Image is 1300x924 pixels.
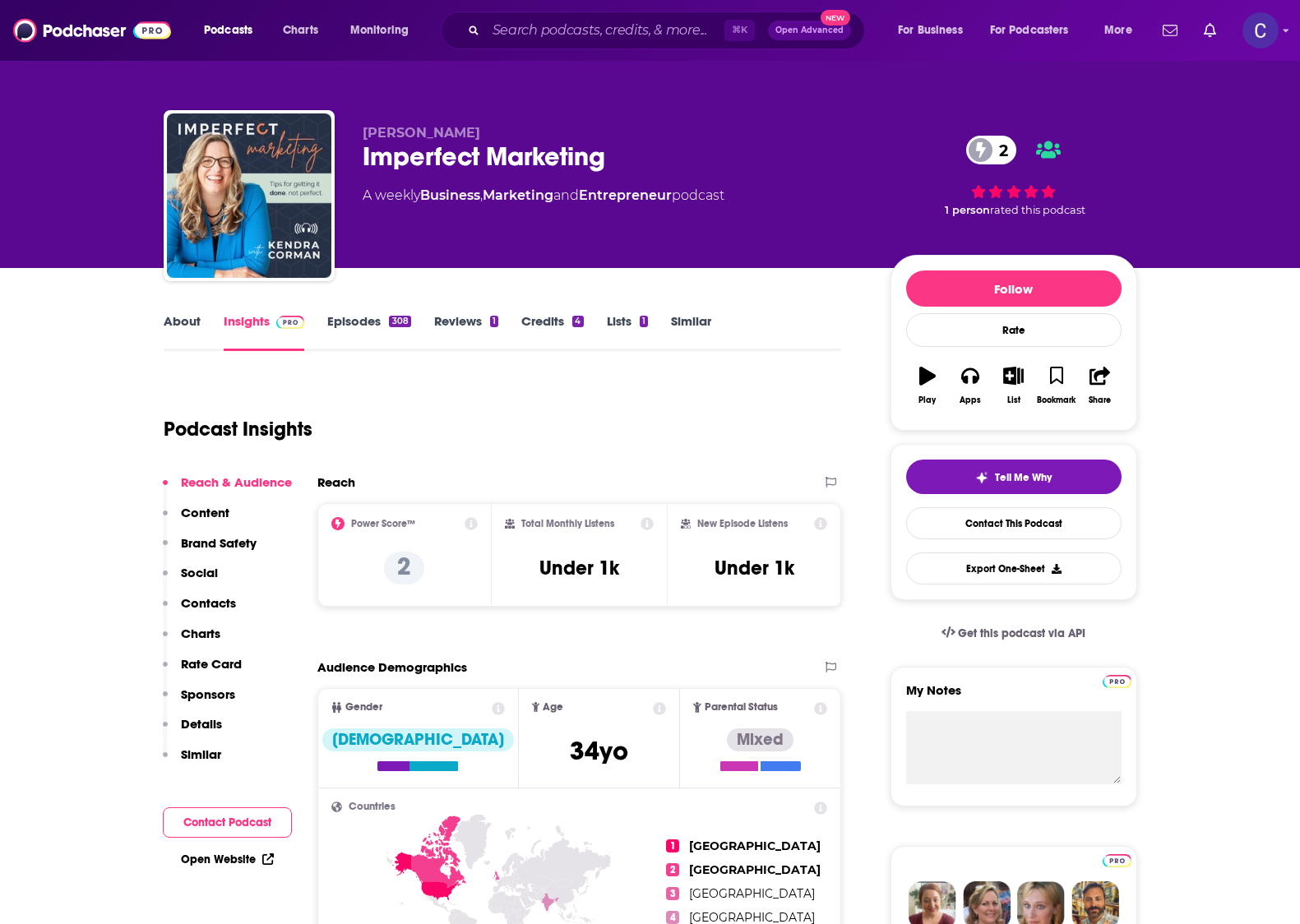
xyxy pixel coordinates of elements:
button: Play [906,356,949,415]
div: 4 [572,316,583,327]
span: New [821,10,850,25]
img: Podchaser Pro [1103,675,1131,688]
p: Charts [181,626,220,641]
div: Apps [960,395,981,405]
button: Apps [949,356,992,415]
button: tell me why sparkleTell Me Why [906,460,1122,494]
img: User Profile [1242,12,1279,49]
img: Podchaser Pro [276,316,305,329]
button: Reach & Audience [163,474,292,505]
h2: Reach [317,474,355,490]
a: Business [420,187,480,203]
span: 34 yo [570,735,628,767]
a: Similar [671,313,711,351]
div: Play [918,395,936,405]
button: open menu [1093,17,1153,44]
button: Follow [906,270,1122,307]
span: 3 [666,887,679,900]
span: More [1104,19,1132,42]
span: 2 [666,863,679,876]
span: Parental Status [705,702,778,713]
div: Share [1089,395,1111,405]
button: Contacts [163,595,236,626]
button: Open AdvancedNew [768,21,851,40]
div: Domain Overview [62,97,147,108]
p: Brand Safety [181,535,257,551]
p: Rate Card [181,656,242,672]
a: Marketing [483,187,553,203]
img: tell me why sparkle [975,471,988,484]
button: Rate Card [163,656,242,686]
img: Podchaser Pro [1103,854,1131,867]
p: Similar [181,746,221,762]
button: Content [163,505,229,535]
img: Imperfect Marketing [167,113,331,278]
a: Lists1 [607,313,648,351]
img: Podchaser - Follow, Share and Rate Podcasts [13,15,171,46]
h3: Under 1k [715,556,794,580]
a: Entrepreneur [579,187,672,203]
span: Countries [349,802,396,812]
p: Social [181,565,218,580]
a: Show notifications dropdown [1156,16,1184,44]
div: 1 [640,316,648,327]
div: [DEMOGRAPHIC_DATA] [322,728,514,751]
img: tab_keywords_by_traffic_grey.svg [164,95,177,109]
div: 2 1 personrated this podcast [891,125,1137,227]
button: Export One-Sheet [906,552,1122,584]
button: open menu [192,17,274,44]
span: 2 [983,136,1016,164]
span: Charts [283,19,318,42]
span: Logged in as publicityxxtina [1242,12,1279,49]
span: ⌘ K [724,20,755,41]
span: and [553,187,579,203]
div: 308 [389,316,410,327]
p: Contacts [181,595,236,611]
button: Show profile menu [1242,12,1279,49]
div: Mixed [727,728,793,751]
span: For Podcasters [990,19,1069,42]
div: Bookmark [1037,395,1076,405]
div: List [1007,395,1020,405]
h2: New Episode Listens [697,518,788,529]
button: open menu [979,17,1093,44]
span: Monitoring [350,19,409,42]
div: A weekly podcast [363,186,724,206]
a: 2 [966,136,1016,164]
a: About [164,313,201,351]
span: 1 person [945,204,990,216]
a: Pro website [1103,852,1131,867]
a: Charts [272,17,328,44]
h2: Power Score™ [351,518,415,529]
p: Sponsors [181,686,235,702]
span: 4 [666,911,679,924]
div: Domain: [DOMAIN_NAME] [43,43,181,56]
div: Rate [906,313,1122,347]
button: open menu [886,17,983,44]
p: Content [181,505,229,520]
span: For Business [898,19,963,42]
button: Contact Podcast [163,807,292,838]
input: Search podcasts, credits, & more... [486,17,724,44]
a: Get this podcast via API [928,613,1099,654]
button: Bookmark [1035,356,1078,415]
button: Charts [163,626,220,656]
span: [GEOGRAPHIC_DATA] [689,862,821,877]
img: tab_domain_overview_orange.svg [44,95,58,109]
button: Details [163,716,222,746]
h2: Total Monthly Listens [521,518,614,529]
span: 1 [666,839,679,852]
a: Reviews1 [434,313,498,351]
p: 2 [384,552,424,584]
p: Details [181,716,222,732]
button: List [992,356,1034,415]
span: [GEOGRAPHIC_DATA] [689,886,815,901]
a: Open Website [181,852,274,866]
span: Podcasts [204,19,252,42]
span: Open Advanced [775,26,844,35]
h3: Under 1k [539,556,619,580]
span: Gender [345,702,382,713]
button: open menu [339,17,430,44]
div: 1 [490,316,498,327]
